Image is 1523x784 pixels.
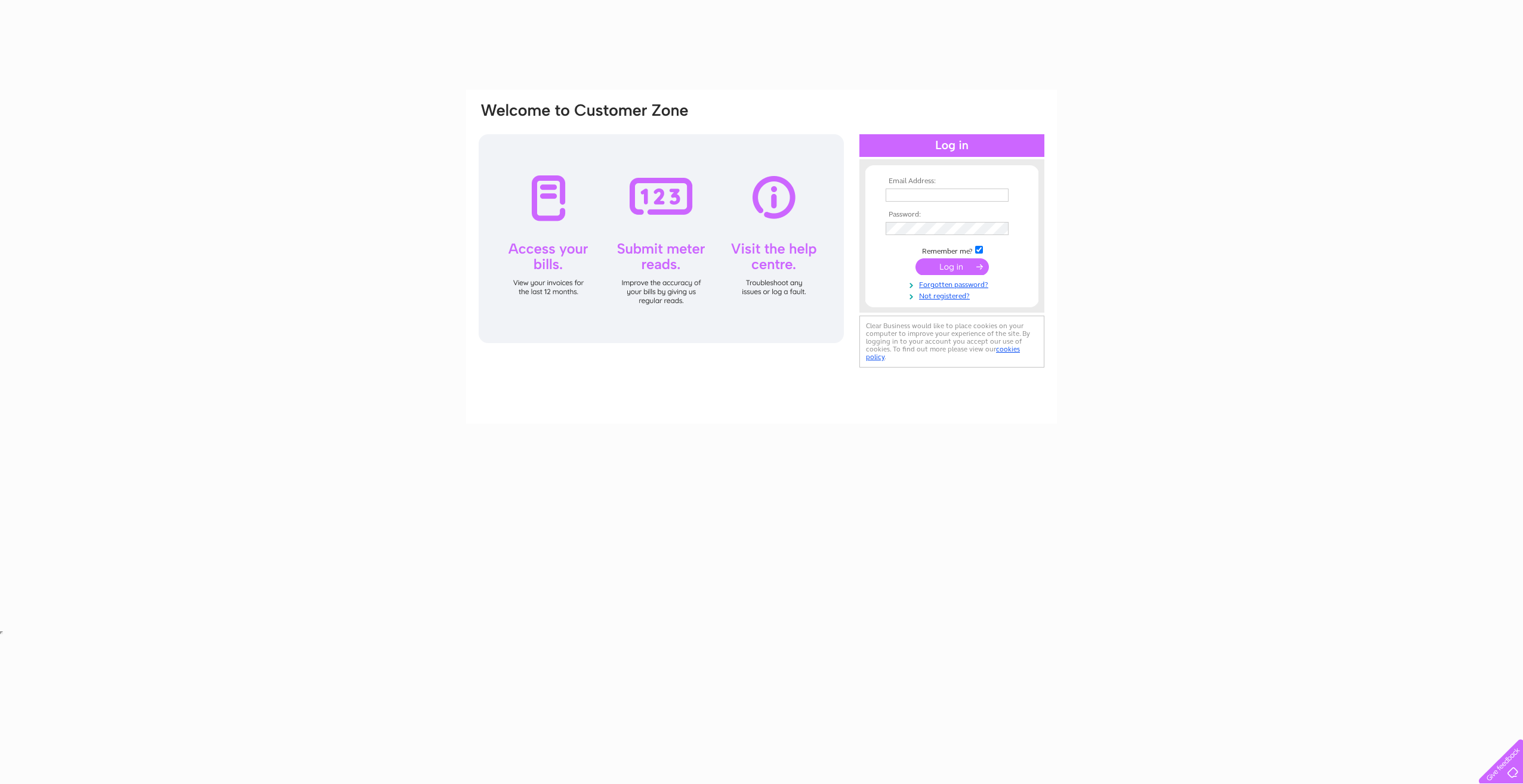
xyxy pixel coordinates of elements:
[915,258,989,275] input: Submit
[859,316,1044,368] div: Clear Business would like to place cookies on your computer to improve your experience of the sit...
[866,345,1020,361] a: cookies policy
[883,177,1021,186] th: Email Address:
[883,211,1021,219] th: Password:
[886,278,1021,289] a: Forgotten password?
[886,289,1021,301] a: Not registered?
[883,244,1021,256] td: Remember me?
